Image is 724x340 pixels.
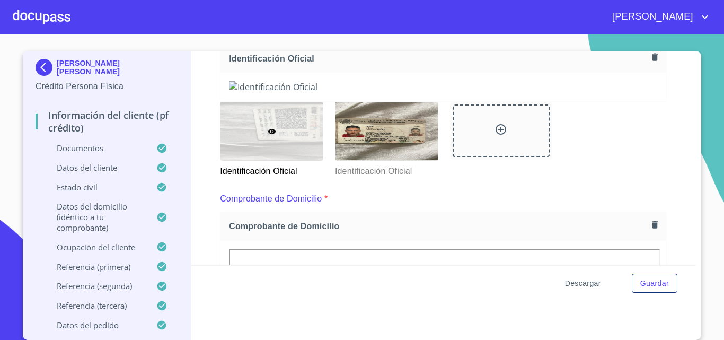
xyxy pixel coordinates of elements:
[36,109,178,134] p: Información del cliente (PF crédito)
[36,59,178,80] div: [PERSON_NAME] [PERSON_NAME]
[565,277,601,290] span: Descargar
[335,161,437,178] p: Identificación Oficial
[36,182,156,193] p: Estado Civil
[229,81,658,93] img: Identificación Oficial
[36,201,156,233] p: Datos del domicilio (idéntico a tu comprobante)
[640,277,669,290] span: Guardar
[36,143,156,153] p: Documentos
[220,193,322,205] p: Comprobante de Domicilio
[335,102,438,160] img: Identificación Oficial
[36,261,156,272] p: Referencia (primera)
[36,242,156,252] p: Ocupación del Cliente
[36,80,178,93] p: Crédito Persona Física
[36,162,156,173] p: Datos del cliente
[220,161,322,178] p: Identificación Oficial
[36,320,156,330] p: Datos del pedido
[229,221,648,232] span: Comprobante de Domicilio
[36,59,57,76] img: Docupass spot blue
[604,8,699,25] span: [PERSON_NAME]
[36,281,156,291] p: Referencia (segunda)
[36,300,156,311] p: Referencia (tercera)
[632,274,677,293] button: Guardar
[57,59,178,76] p: [PERSON_NAME] [PERSON_NAME]
[604,8,711,25] button: account of current user
[561,274,605,293] button: Descargar
[229,53,648,64] span: Identificación Oficial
